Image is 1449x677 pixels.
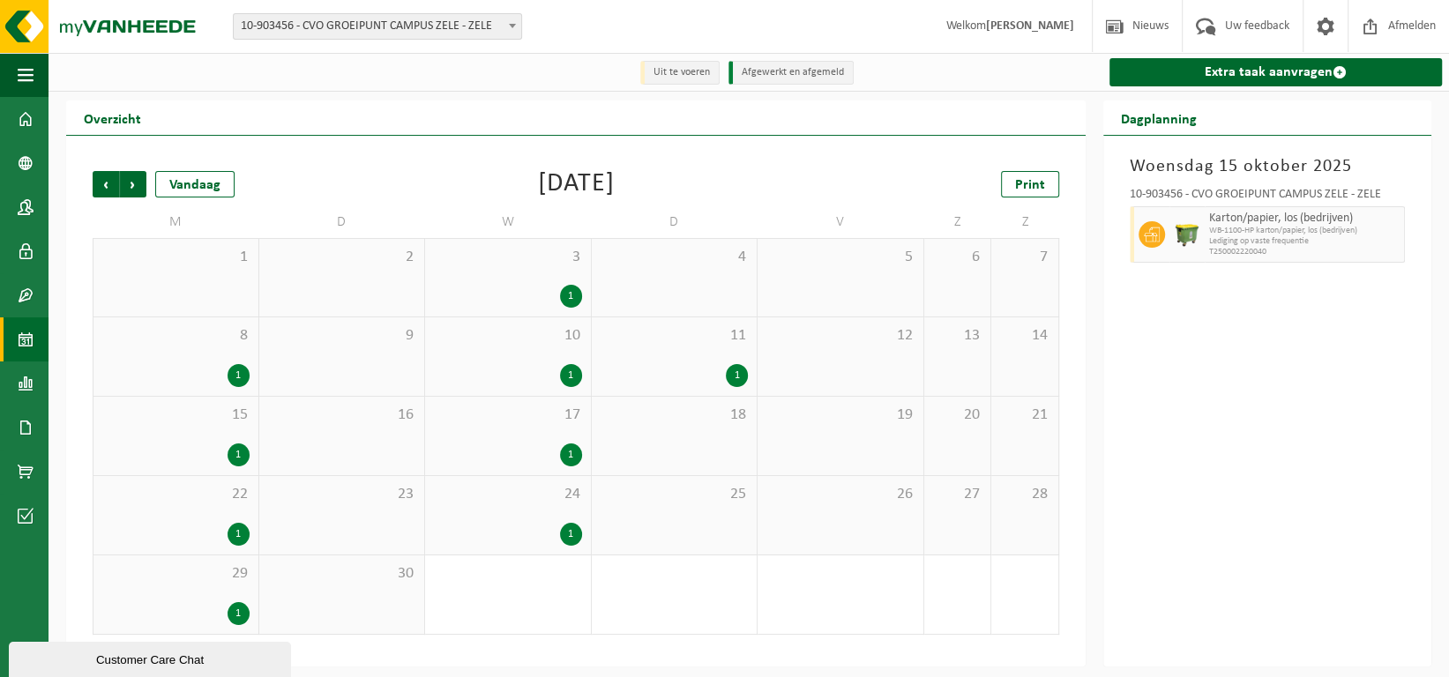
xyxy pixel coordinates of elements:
span: WB-1100-HP karton/papier, los (bedrijven) [1209,226,1400,236]
span: 25 [601,485,749,504]
span: 5 [766,248,915,267]
span: 13 [933,326,982,346]
div: Vandaag [155,171,235,197]
span: Karton/papier, los (bedrijven) [1209,212,1400,226]
div: 1 [228,364,250,387]
span: 12 [766,326,915,346]
span: 22 [102,485,250,504]
td: V [758,206,924,238]
span: 20 [933,405,982,425]
span: Volgende [120,171,146,197]
span: T250002220040 [1209,247,1400,257]
span: 3 [434,248,582,267]
span: 14 [1000,326,1049,346]
td: Z [924,206,992,238]
span: Vorige [93,171,119,197]
td: M [93,206,259,238]
span: 10-903456 - CVO GROEIPUNT CAMPUS ZELE - ZELE [234,14,521,39]
span: 10-903456 - CVO GROEIPUNT CAMPUS ZELE - ZELE [233,13,522,40]
span: 4 [601,248,749,267]
li: Afgewerkt en afgemeld [728,61,854,85]
div: 10-903456 - CVO GROEIPUNT CAMPUS ZELE - ZELE [1130,189,1405,206]
span: 7 [1000,248,1049,267]
span: 30 [268,564,416,584]
span: 23 [268,485,416,504]
span: 6 [933,248,982,267]
div: 1 [560,364,582,387]
div: 1 [560,523,582,546]
div: 1 [560,443,582,466]
strong: [PERSON_NAME] [986,19,1074,33]
span: 26 [766,485,915,504]
div: 1 [228,602,250,625]
span: Print [1015,178,1045,192]
div: 1 [560,285,582,308]
span: 9 [268,326,416,346]
a: Extra taak aanvragen [1109,58,1442,86]
span: Lediging op vaste frequentie [1209,236,1400,247]
span: 17 [434,405,582,425]
h3: Woensdag 15 oktober 2025 [1130,153,1405,180]
span: 21 [1000,405,1049,425]
span: 11 [601,326,749,346]
div: 1 [228,523,250,546]
span: 16 [268,405,416,425]
a: Print [1001,171,1059,197]
img: WB-1100-HPE-GN-50 [1174,221,1200,248]
div: [DATE] [538,171,615,197]
li: Uit te voeren [640,61,720,85]
td: W [425,206,592,238]
span: 18 [601,405,749,425]
td: D [259,206,426,238]
div: 1 [228,443,250,466]
span: 27 [933,485,982,504]
iframe: chat widget [9,638,295,677]
td: D [592,206,758,238]
span: 10 [434,326,582,346]
span: 24 [434,485,582,504]
span: 8 [102,326,250,346]
td: Z [991,206,1059,238]
span: 28 [1000,485,1049,504]
h2: Dagplanning [1103,100,1214,135]
div: 1 [726,364,748,387]
span: 2 [268,248,416,267]
span: 29 [102,564,250,584]
span: 1 [102,248,250,267]
span: 19 [766,405,915,425]
h2: Overzicht [66,100,159,135]
span: 15 [102,405,250,425]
